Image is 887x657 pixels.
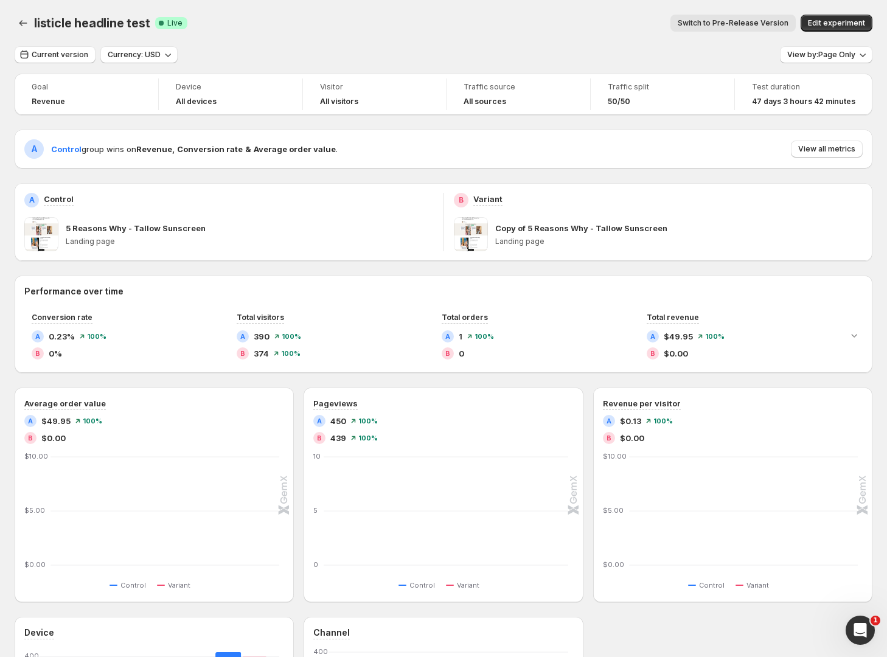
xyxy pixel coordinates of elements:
[607,434,611,442] h2: B
[100,46,178,63] button: Currency: USD
[650,333,655,340] h2: A
[603,452,627,461] text: $10.00
[445,350,450,357] h2: B
[457,580,479,590] span: Variant
[15,46,96,63] button: Current version
[237,313,284,322] span: Total visitors
[24,397,106,409] h3: Average order value
[473,193,503,205] p: Variant
[320,97,358,106] h4: All visitors
[51,144,338,154] span: group wins on .
[746,580,769,590] span: Variant
[620,415,641,427] span: $0.13
[330,432,346,444] span: 439
[313,627,350,639] h3: Channel
[136,144,172,154] strong: Revenue
[83,417,102,425] span: 100 %
[41,415,71,427] span: $49.95
[650,350,655,357] h2: B
[801,15,872,32] button: Edit experiment
[846,327,863,344] button: Expand chart
[32,50,88,60] span: Current version
[281,350,301,357] span: 100 %
[254,330,270,342] span: 390
[35,350,40,357] h2: B
[653,417,673,425] span: 100 %
[313,452,321,461] text: 10
[808,18,865,28] span: Edit experiment
[317,434,322,442] h2: B
[459,195,464,205] h2: B
[664,330,693,342] span: $49.95
[176,82,285,92] span: Device
[670,15,796,32] button: Switch to Pre-Release Version
[398,578,440,593] button: Control
[28,417,33,425] h2: A
[736,578,774,593] button: Variant
[603,397,681,409] h3: Revenue per visitor
[699,580,725,590] span: Control
[464,97,506,106] h4: All sources
[313,506,318,515] text: 5
[32,313,92,322] span: Conversion rate
[495,237,863,246] p: Landing page
[66,237,434,246] p: Landing page
[41,432,66,444] span: $0.00
[49,330,75,342] span: 0.23%
[120,580,146,590] span: Control
[647,313,699,322] span: Total revenue
[176,81,285,108] a: DeviceAll devices
[108,50,161,60] span: Currency: USD
[32,82,141,92] span: Goal
[608,97,630,106] span: 50/50
[752,82,855,92] span: Test duration
[168,580,190,590] span: Variant
[459,347,464,360] span: 0
[176,97,217,106] h4: All devices
[240,333,245,340] h2: A
[846,616,875,645] iframe: Intercom live chat
[620,432,644,444] span: $0.00
[446,578,484,593] button: Variant
[317,417,322,425] h2: A
[313,560,318,569] text: 0
[32,81,141,108] a: GoalRevenue
[454,217,488,251] img: Copy of 5 Reasons Why - Tallow Sunscreen
[15,15,32,32] button: Back
[798,144,855,154] span: View all metrics
[254,144,336,154] strong: Average order value
[313,647,328,656] text: 400
[475,333,494,340] span: 100 %
[871,616,880,625] span: 1
[664,347,688,360] span: $0.00
[678,18,788,28] span: Switch to Pre-Release Version
[24,217,58,251] img: 5 Reasons Why - Tallow Sunscreen
[32,97,65,106] span: Revenue
[464,81,573,108] a: Traffic sourceAll sources
[705,333,725,340] span: 100 %
[110,578,151,593] button: Control
[787,50,855,60] span: View by: Page Only
[358,434,378,442] span: 100 %
[780,46,872,63] button: View by:Page Only
[28,434,33,442] h2: B
[245,144,251,154] strong: &
[177,144,243,154] strong: Conversion rate
[608,82,717,92] span: Traffic split
[24,285,863,297] h2: Performance over time
[752,97,855,106] span: 47 days 3 hours 42 minutes
[320,81,430,108] a: VisitorAll visitors
[32,143,37,155] h2: A
[172,144,175,154] strong: ,
[320,82,430,92] span: Visitor
[445,333,450,340] h2: A
[608,81,717,108] a: Traffic split50/50
[313,397,358,409] h3: Pageviews
[409,580,435,590] span: Control
[24,627,54,639] h3: Device
[51,144,82,154] span: Control
[24,560,46,569] text: $0.00
[66,222,206,234] p: 5 Reasons Why - Tallow Sunscreen
[49,347,62,360] span: 0%
[35,333,40,340] h2: A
